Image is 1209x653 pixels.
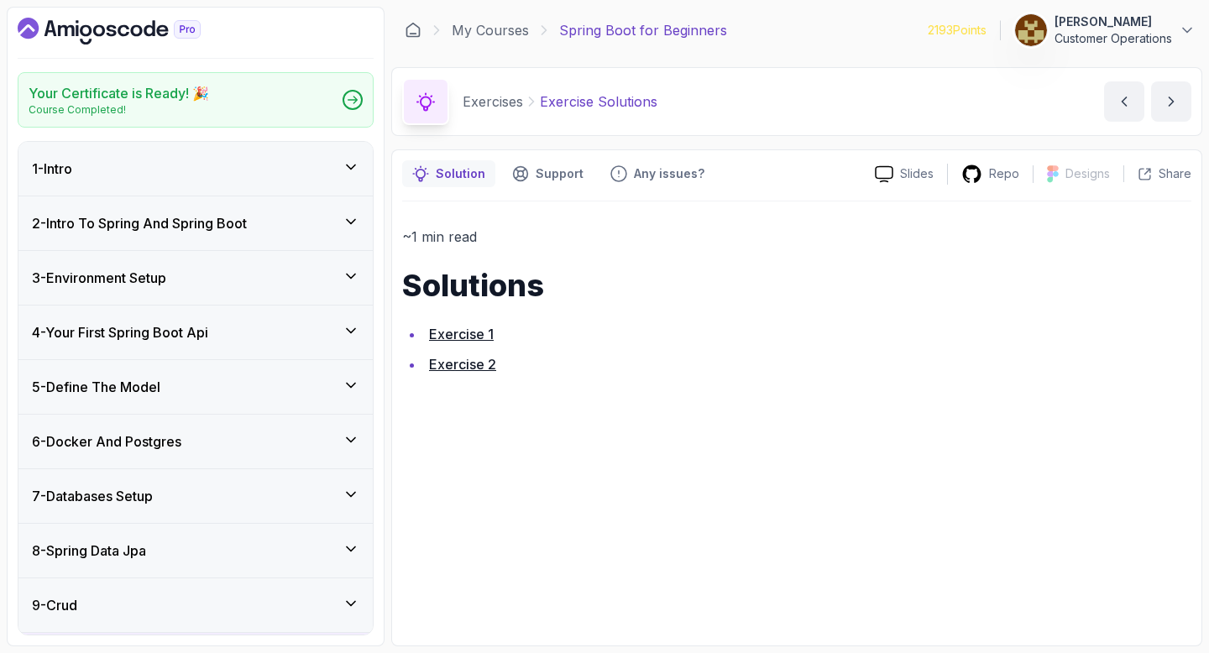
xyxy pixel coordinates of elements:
[1015,14,1047,46] img: user profile image
[32,541,146,561] h3: 8 - Spring Data Jpa
[32,159,72,179] h3: 1 - Intro
[600,160,714,187] button: Feedback button
[948,164,1033,185] a: Repo
[1151,81,1191,122] button: next content
[18,360,373,414] button: 5-Define The Model
[29,103,209,117] p: Course Completed!
[32,595,77,615] h3: 9 - Crud
[1055,13,1172,30] p: [PERSON_NAME]
[1055,30,1172,47] p: Customer Operations
[1065,165,1110,182] p: Designs
[18,72,374,128] a: Your Certificate is Ready! 🎉Course Completed!
[1104,81,1144,122] button: previous content
[436,165,485,182] p: Solution
[1014,13,1196,47] button: user profile image[PERSON_NAME]Customer Operations
[536,165,584,182] p: Support
[32,431,181,452] h3: 6 - Docker And Postgres
[18,415,373,468] button: 6-Docker And Postgres
[989,165,1019,182] p: Repo
[1123,165,1191,182] button: Share
[634,165,704,182] p: Any issues?
[18,578,373,632] button: 9-Crud
[18,469,373,523] button: 7-Databases Setup
[1105,548,1209,628] iframe: chat widget
[928,22,987,39] p: 2193 Points
[32,322,208,342] h3: 4 - Your First Spring Boot Api
[18,196,373,250] button: 2-Intro To Spring And Spring Boot
[402,160,495,187] button: notes button
[429,356,496,373] a: Exercise 2
[452,20,529,40] a: My Courses
[18,18,239,44] a: Dashboard
[1159,165,1191,182] p: Share
[18,524,373,577] button: 8-Spring Data Jpa
[429,326,494,342] a: Exercise 1
[32,377,160,397] h3: 5 - Define The Model
[18,251,373,305] button: 3-Environment Setup
[402,269,1191,302] h1: Solutions
[18,306,373,359] button: 4-Your First Spring Boot Api
[18,142,373,196] button: 1-Intro
[29,83,209,103] h2: Your Certificate is Ready! 🎉
[861,165,947,183] a: Slides
[540,91,657,112] p: Exercise Solutions
[463,91,523,112] p: Exercises
[32,213,247,233] h3: 2 - Intro To Spring And Spring Boot
[32,486,153,506] h3: 7 - Databases Setup
[32,268,166,288] h3: 3 - Environment Setup
[559,20,727,40] p: Spring Boot for Beginners
[900,165,934,182] p: Slides
[402,225,1191,248] p: ~1 min read
[405,22,421,39] a: Dashboard
[502,160,594,187] button: Support button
